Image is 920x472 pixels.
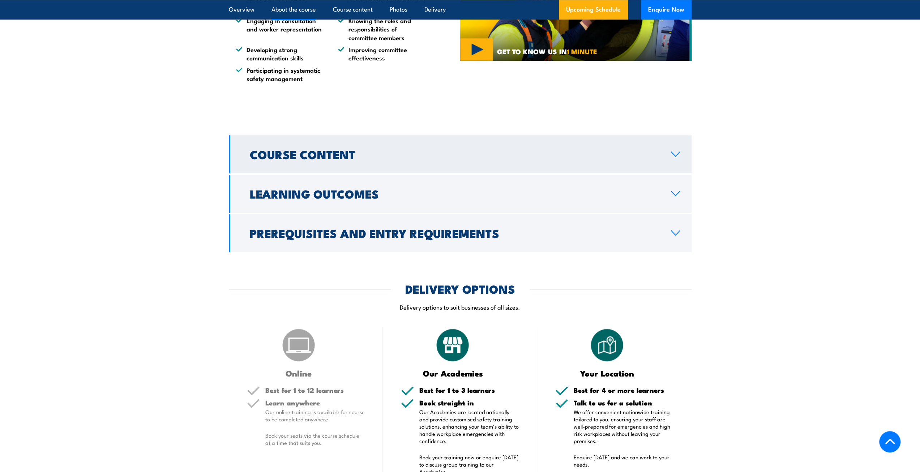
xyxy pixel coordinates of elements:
[229,303,692,311] p: Delivery options to suit businesses of all sizes.
[229,175,692,213] a: Learning Outcomes
[574,399,673,406] h5: Talk to us for a solution
[229,214,692,252] a: Prerequisites and Entry Requirements
[401,369,505,377] h3: Our Academies
[236,16,325,42] li: Engaging in consultation and worker representation
[338,16,427,42] li: Knowing the roles and responsibilities of committee members
[247,369,351,377] h3: Online
[497,48,597,55] span: GET TO KNOW US IN
[567,46,597,56] strong: 1 MINUTE
[265,432,365,446] p: Book your seats via the course schedule at a time that suits you.
[229,135,692,173] a: Course Content
[236,66,325,83] li: Participating in systematic safety management
[419,408,519,445] p: Our Academies are located nationally and provide customised safety training solutions, enhancing ...
[338,45,427,62] li: Improving committee effectiveness
[574,408,673,445] p: We offer convenient nationwide training tailored to you, ensuring your staff are well-prepared fo...
[419,399,519,406] h5: Book straight in
[555,369,659,377] h3: Your Location
[265,408,365,423] p: Our online training is available for course to be completed anywhere.
[236,45,325,62] li: Developing strong communication skills
[574,387,673,394] h5: Best for 4 or more learners
[574,454,673,468] p: Enquire [DATE] and we can work to your needs.
[419,387,519,394] h5: Best for 1 to 3 learners
[250,188,659,199] h2: Learning Outcomes
[250,149,659,159] h2: Course Content
[265,399,365,406] h5: Learn anywhere
[250,228,659,238] h2: Prerequisites and Entry Requirements
[265,387,365,394] h5: Best for 1 to 12 learners
[405,284,515,294] h2: DELIVERY OPTIONS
